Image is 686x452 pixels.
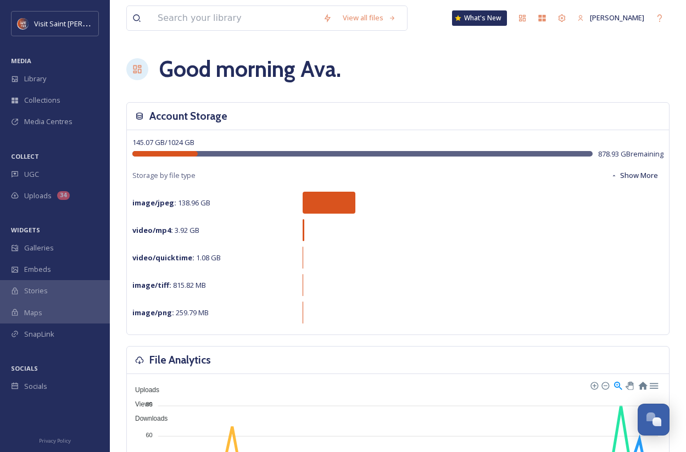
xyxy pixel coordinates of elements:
a: Privacy Policy [39,433,71,447]
span: Collections [24,95,60,105]
span: Maps [24,308,42,318]
span: Media Centres [24,116,72,127]
strong: video/mp4 : [132,225,173,235]
span: 815.82 MB [132,280,206,290]
span: 1.08 GB [132,253,221,263]
strong: image/jpeg : [132,198,176,208]
strong: video/quicktime : [132,253,194,263]
h3: Account Storage [149,108,227,124]
span: 138.96 GB [132,198,210,208]
strong: image/tiff : [132,280,171,290]
span: Stories [24,286,48,296]
span: MEDIA [11,57,31,65]
img: Visit%20Saint%20Paul%20Updated%20Profile%20Image.jpg [18,18,29,29]
span: Uploads [127,386,159,394]
a: View all files [337,7,401,29]
span: 878.93 GB remaining [598,149,663,159]
span: Library [24,74,46,84]
tspan: 60 [146,432,152,438]
div: 34 [57,191,70,200]
div: Menu [649,380,658,389]
span: Uploads [24,191,52,201]
a: What's New [452,10,507,26]
tspan: 80 [146,401,152,408]
div: Panning [626,382,632,388]
span: WIDGETS [11,226,40,234]
strong: image/png : [132,308,174,317]
span: SOCIALS [11,364,38,372]
h1: Good morning Ava . [159,53,341,86]
div: Zoom In [590,381,598,389]
span: Galleries [24,243,54,253]
button: Show More [605,165,663,186]
span: Embeds [24,264,51,275]
span: Views [127,400,153,408]
span: 3.92 GB [132,225,199,235]
input: Search your library [152,6,317,30]
div: Reset Zoom [638,380,647,389]
div: Zoom Out [601,381,609,389]
a: [PERSON_NAME] [572,7,650,29]
span: Storage by file type [132,170,196,181]
span: [PERSON_NAME] [590,13,644,23]
button: Open Chat [638,404,670,436]
span: Downloads [127,415,168,422]
h3: File Analytics [149,352,211,368]
span: Socials [24,381,47,392]
span: UGC [24,169,39,180]
span: Privacy Policy [39,437,71,444]
span: COLLECT [11,152,39,160]
span: 259.79 MB [132,308,209,317]
span: 145.07 GB / 1024 GB [132,137,194,147]
span: SnapLink [24,329,54,339]
span: Visit Saint [PERSON_NAME] [34,18,122,29]
div: Selection Zoom [613,380,622,389]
